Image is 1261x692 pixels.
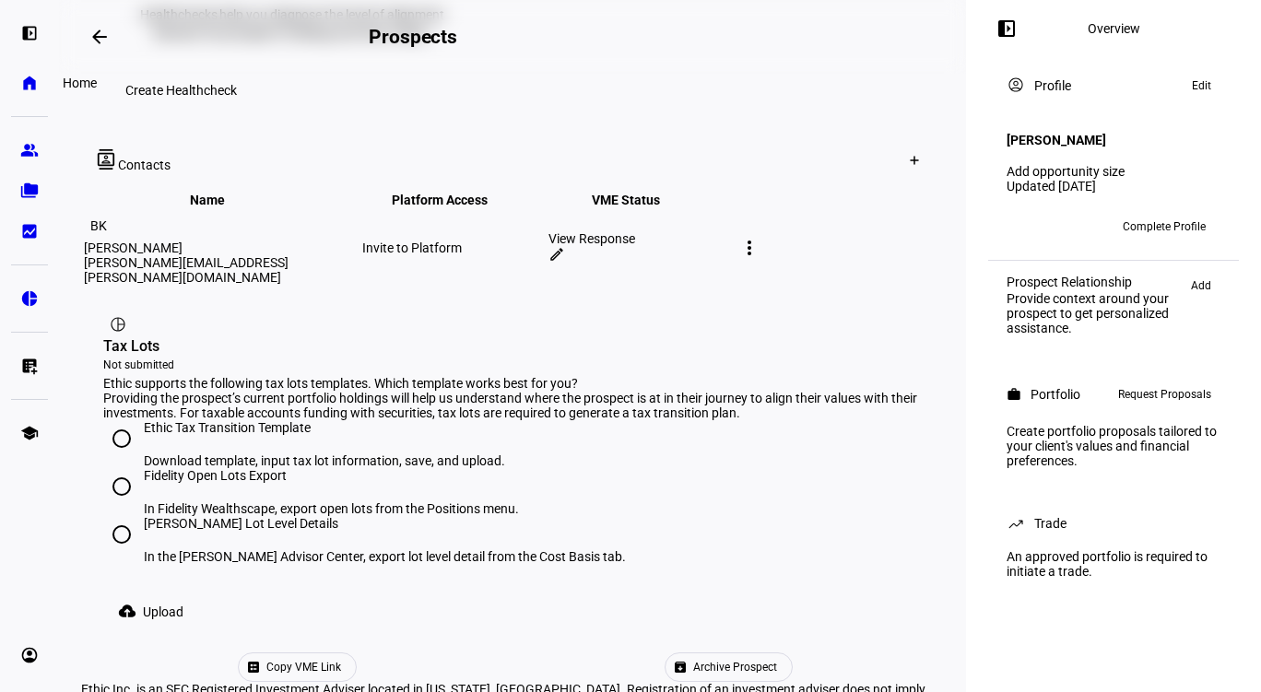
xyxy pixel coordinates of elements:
[144,420,505,435] div: Ethic Tax Transition Template
[266,653,341,681] span: Copy VME Link
[103,391,922,420] div: Providing the prospect’s current portfolio holdings will help us understand where the prospect is...
[738,237,760,259] mat-icon: more_vert
[369,26,457,48] h2: Prospects
[20,424,39,442] eth-mat-symbol: school
[144,453,505,468] div: Download template, input tax lot information, save, and upload.
[20,646,39,664] eth-mat-symbol: account_circle
[55,72,104,94] div: Home
[11,132,48,169] a: group
[88,26,111,48] mat-icon: arrow_backwards
[144,516,626,531] div: [PERSON_NAME] Lot Level Details
[84,211,113,240] div: BK
[1007,133,1106,147] h4: [PERSON_NAME]
[20,24,39,42] eth-mat-symbol: left_panel_open
[1031,387,1080,402] div: Portfolio
[20,182,39,200] eth-mat-symbol: folder_copy
[592,193,688,207] span: VME Status
[125,72,237,109] span: Create Healthcheck
[1191,275,1211,297] span: Add
[1007,76,1025,94] mat-icon: account_circle
[1182,275,1220,297] button: Add
[1192,75,1211,97] span: Edit
[1007,291,1182,335] div: Provide context around your prospect to get personalized assistance.
[20,141,39,159] eth-mat-symbol: group
[548,231,731,246] div: View Response
[673,660,688,674] mat-icon: archive
[362,240,545,255] div: Invite to Platform
[20,357,39,375] eth-mat-symbol: list_alt_add
[103,358,922,372] div: Not submitted
[20,222,39,240] eth-mat-symbol: bid_landscape
[693,653,777,681] span: Archive Prospect
[84,240,359,255] div: [PERSON_NAME]
[246,660,261,674] mat-icon: ballot
[1123,212,1206,241] span: Complete Profile
[1015,220,1028,233] span: SS
[996,542,1232,586] div: An approved portfolio is required to initiate a trade.
[238,652,357,682] button: Copy VME Link
[118,158,171,172] span: Contacts
[1007,387,1021,402] mat-icon: work
[84,255,359,285] div: [PERSON_NAME][EMAIL_ADDRESS][PERSON_NAME][DOMAIN_NAME]
[11,65,48,101] a: home
[1007,514,1025,533] mat-icon: trending_up
[1007,179,1220,194] div: Updated [DATE]
[144,501,519,516] div: In Fidelity Wealthscape, export open lots from the Positions menu.
[103,335,922,358] div: Tax Lots
[109,315,127,334] mat-icon: pie_chart
[11,280,48,317] a: pie_chart
[1007,512,1220,534] eth-panel-overview-card-header: Trade
[1034,516,1067,531] div: Trade
[996,18,1018,40] mat-icon: left_panel_open
[1007,275,1182,289] div: Prospect Relationship
[20,74,39,92] eth-mat-symbol: home
[1109,383,1220,405] button: Request Proposals
[1007,75,1220,97] eth-panel-overview-card-header: Profile
[190,193,253,207] span: Name
[548,246,565,263] mat-icon: edit
[103,376,922,391] div: Ethic supports the following tax lots templates. Which template works best for you?
[144,549,626,564] div: In the [PERSON_NAME] Advisor Center, export lot level detail from the Cost Basis tab.
[1183,75,1220,97] button: Edit
[1088,21,1140,36] div: Overview
[1007,164,1125,179] a: Add opportunity size
[96,149,118,170] mat-icon: contacts
[11,172,48,209] a: folder_copy
[1007,383,1220,405] eth-panel-overview-card-header: Portfolio
[665,652,793,682] button: Archive Prospect
[1108,212,1220,241] button: Complete Profile
[11,213,48,250] a: bid_landscape
[1118,383,1211,405] span: Request Proposals
[392,193,515,207] span: Platform Access
[103,72,259,109] button: Create Healthcheck
[20,289,39,308] eth-mat-symbol: pie_chart
[1034,78,1071,93] div: Profile
[144,468,519,483] div: Fidelity Open Lots Export
[996,416,1232,475] div: Create portfolio proposals tailored to your client's values and financial preferences.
